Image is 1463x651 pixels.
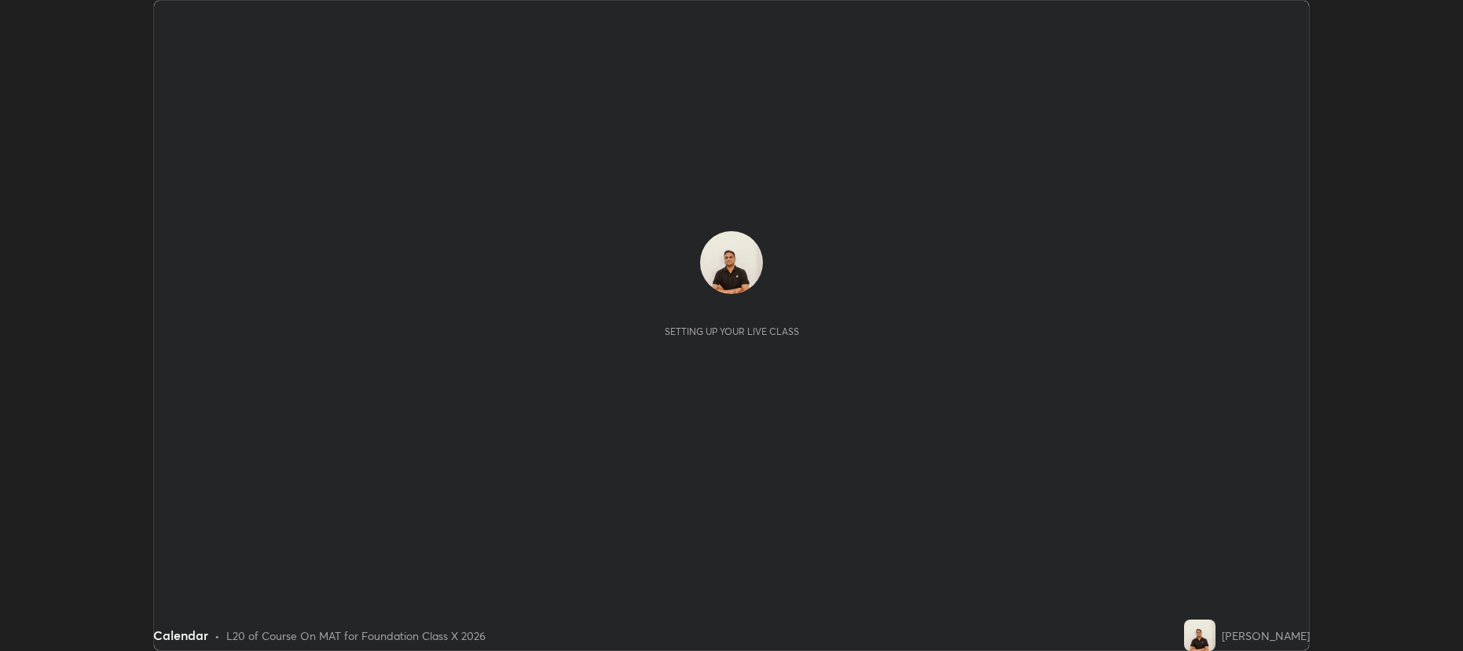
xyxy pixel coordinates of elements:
div: [PERSON_NAME] [1222,627,1310,644]
div: • [214,627,220,644]
img: c6c4bda55b2f4167a00ade355d1641a8.jpg [1184,620,1215,651]
div: Setting up your live class [665,325,799,337]
div: Calendar [153,626,208,645]
div: L20 of Course On MAT for Foundation Class X 2026 [226,627,486,644]
img: c6c4bda55b2f4167a00ade355d1641a8.jpg [700,231,763,294]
